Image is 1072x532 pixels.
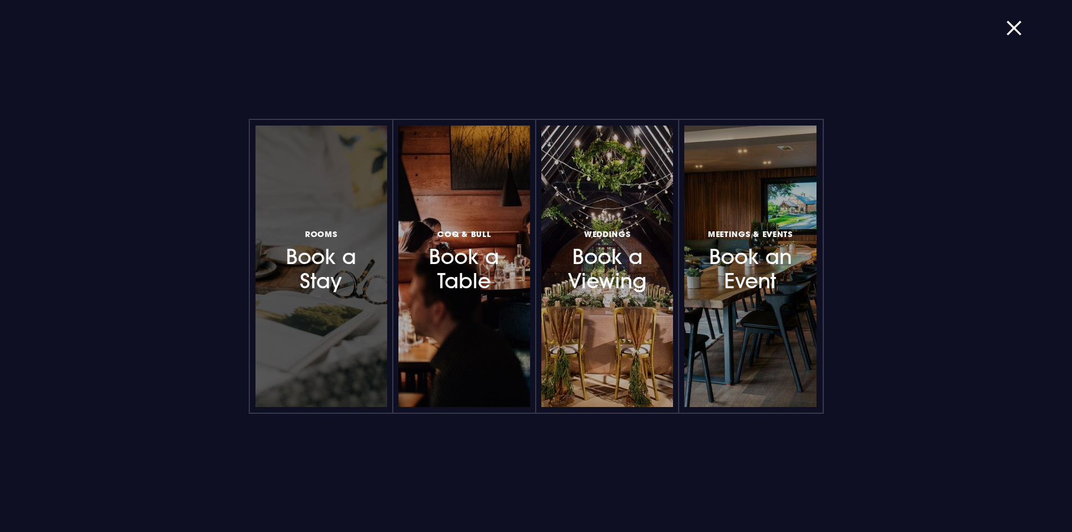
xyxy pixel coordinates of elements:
[272,227,370,294] h3: Book a Stay
[437,229,491,239] span: Coq & Bull
[541,126,673,407] a: WeddingsBook a Viewing
[398,126,530,407] a: Coq & BullBook a Table
[584,229,631,239] span: Weddings
[255,126,387,407] a: RoomsBook a Stay
[701,227,799,294] h3: Book an Event
[684,126,816,407] a: Meetings & EventsBook an Event
[558,227,656,294] h3: Book a Viewing
[708,229,793,239] span: Meetings & Events
[415,227,513,294] h3: Book a Table
[305,229,338,239] span: Rooms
